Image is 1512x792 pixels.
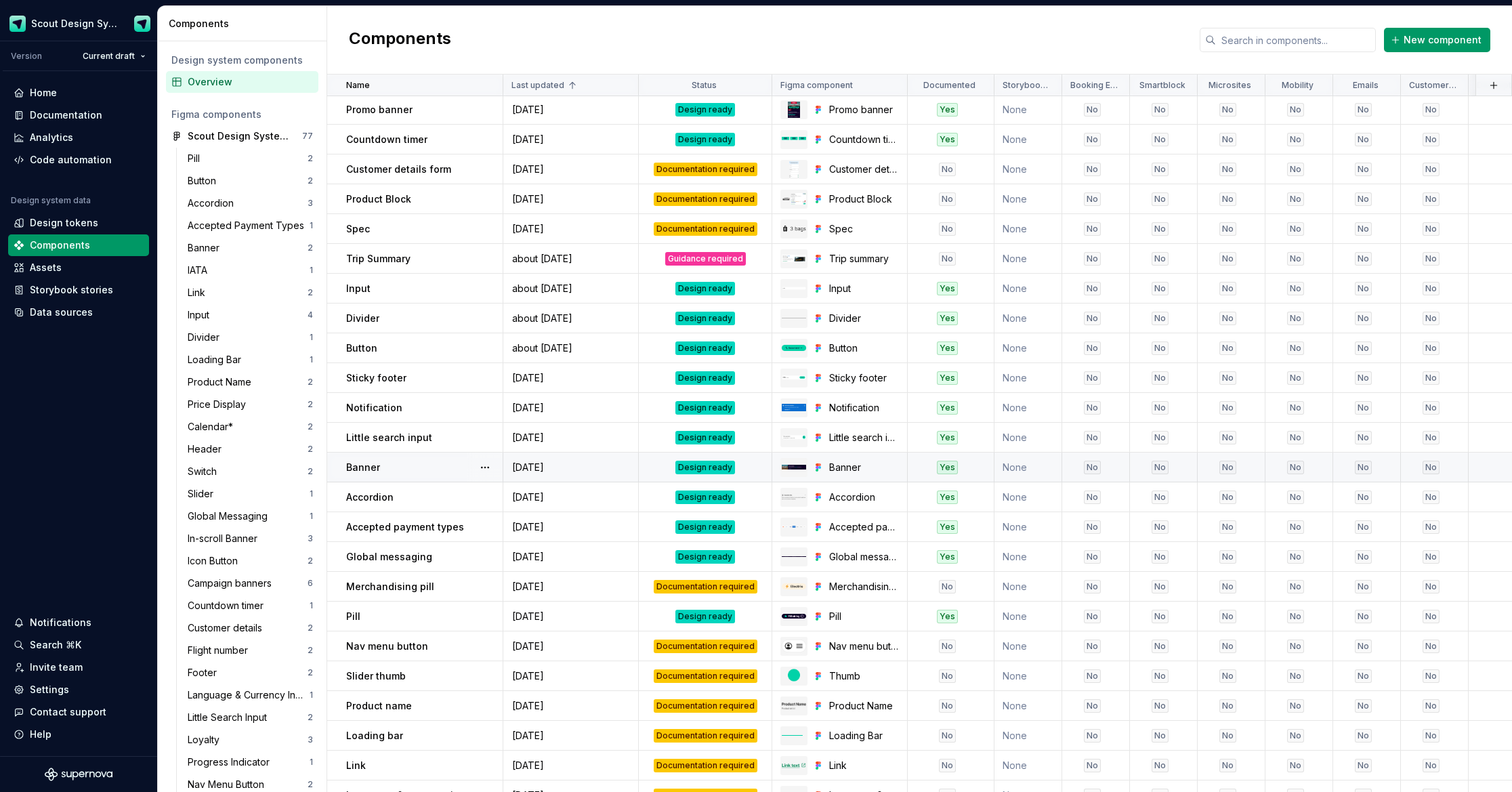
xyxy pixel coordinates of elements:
[1287,371,1304,385] div: No
[782,762,806,768] img: Link
[994,154,1062,184] td: None
[45,768,112,781] svg: Supernova Logo
[8,612,149,633] button: Notifications
[30,306,93,319] div: Data sources
[1384,28,1490,52] button: New component
[1404,33,1482,47] span: New component
[1219,133,1236,146] div: No
[829,192,899,206] div: Product Block
[782,435,806,439] img: Little search input
[308,175,313,186] div: 2
[994,393,1062,423] td: None
[782,375,806,379] img: Sticky footer
[1084,371,1101,385] div: No
[308,287,313,298] div: 2
[182,304,318,326] a: Input4
[1084,312,1101,325] div: No
[8,212,149,234] a: Design tokens
[1139,80,1185,91] p: Smartblock
[1219,371,1236,385] div: No
[1287,222,1304,236] div: No
[188,532,263,545] div: In-scroll Banner
[8,82,149,104] a: Home
[1219,282,1236,295] div: No
[789,161,799,178] img: Customer details form
[182,662,318,684] a: Footer2
[504,133,637,146] div: [DATE]
[171,108,313,121] div: Figma components
[1219,103,1236,117] div: No
[188,778,270,791] div: Nav Menu Button
[1084,133,1101,146] div: No
[1423,192,1440,206] div: No
[182,751,318,773] a: Progress Indicator1
[782,526,806,528] img: Accepted payment types
[1152,371,1169,385] div: No
[8,656,149,678] a: Invite team
[182,595,318,617] a: Countdown timer1
[182,237,318,259] a: Banner2
[182,349,318,371] a: Loading Bar1
[994,95,1062,125] td: None
[308,779,313,790] div: 2
[308,667,313,678] div: 2
[8,301,149,323] a: Data sources
[829,103,899,117] div: Promo banner
[1355,163,1372,176] div: No
[782,255,806,263] img: Trip summary
[504,401,637,415] div: [DATE]
[308,712,313,723] div: 2
[11,51,42,62] div: Version
[182,282,318,304] a: Link2
[1216,28,1376,52] input: Search in components...
[1219,163,1236,176] div: No
[182,528,318,549] a: In-scroll Banner3
[504,222,637,236] div: [DATE]
[782,640,806,653] img: Nav menu button
[30,661,83,674] div: Invite team
[8,234,149,256] a: Components
[504,371,637,385] div: [DATE]
[829,401,899,415] div: Notification
[182,707,318,728] a: Little Search Input2
[782,225,806,232] img: Spec
[1084,222,1101,236] div: No
[782,193,806,205] img: Product Block
[1287,282,1304,295] div: No
[31,17,118,30] div: Scout Design System
[308,198,313,209] div: 3
[182,461,318,482] a: Switch2
[308,645,313,656] div: 2
[994,274,1062,304] td: None
[675,341,735,355] div: Design ready
[504,103,637,117] div: [DATE]
[8,724,149,745] button: Help
[939,222,956,236] div: No
[1152,341,1169,355] div: No
[9,16,26,32] img: e611c74b-76fc-4ef0-bafa-dc494cd4cb8a.png
[675,401,735,415] div: Design ready
[1355,371,1372,385] div: No
[1152,222,1169,236] div: No
[30,86,57,100] div: Home
[1152,163,1169,176] div: No
[182,617,318,639] a: Customer details2
[182,438,318,460] a: Header2
[1423,103,1440,117] div: No
[182,170,318,192] a: Button2
[675,103,735,117] div: Design ready
[1423,371,1440,385] div: No
[182,550,318,572] a: Icon Button2
[8,257,149,278] a: Assets
[11,195,91,206] div: Design system data
[1355,103,1372,117] div: No
[1287,133,1304,146] div: No
[8,104,149,126] a: Documentation
[308,623,313,633] div: 2
[310,488,313,499] div: 1
[1355,222,1372,236] div: No
[346,163,451,176] p: Customer details form
[182,259,318,281] a: IATA1
[171,54,313,67] div: Design system components
[308,533,313,544] div: 3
